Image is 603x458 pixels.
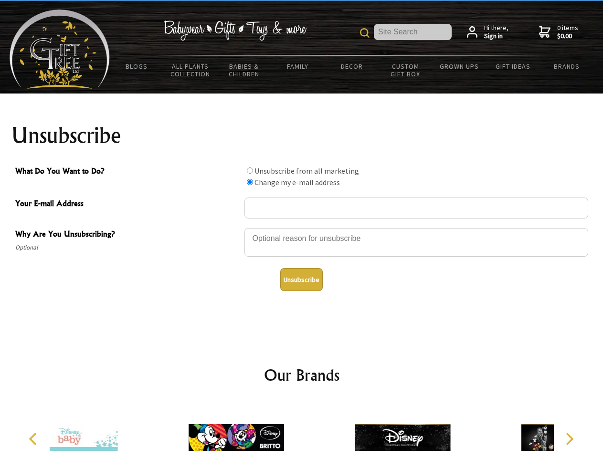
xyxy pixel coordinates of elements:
[254,177,340,187] label: Change my e-mail address
[280,268,323,291] button: Unsubscribe
[24,428,45,449] button: Previous
[244,228,588,257] textarea: Why Are You Unsubscribing?
[557,23,578,41] span: 0 items
[15,198,240,211] span: Your E-mail Address
[374,24,452,40] input: Site Search
[484,32,508,41] strong: Sign in
[254,166,359,176] label: Unsubscribe from all marketing
[467,24,508,41] a: Hi there,Sign in
[325,56,379,76] a: Decor
[540,56,594,76] a: Brands
[557,32,578,41] strong: $0.00
[379,56,433,84] a: Custom Gift Box
[164,56,218,84] a: All Plants Collection
[15,242,240,253] span: Optional
[484,24,508,41] span: Hi there,
[10,10,110,89] img: Babyware - Gifts - Toys and more...
[559,428,580,449] button: Next
[217,56,271,84] a: Babies & Children
[244,198,588,219] input: Your E-mail Address
[486,56,540,76] a: Gift Ideas
[247,167,253,174] input: What Do You Want to Do?
[432,56,486,76] a: Grown Ups
[11,124,592,147] h1: Unsubscribe
[19,364,584,386] h2: Our Brands
[247,179,253,185] input: What Do You Want to Do?
[539,24,578,41] a: 0 items$0.00
[110,56,164,76] a: BLOGS
[15,165,240,179] span: What Do You Want to Do?
[15,228,240,242] span: Why Are You Unsubscribing?
[360,28,370,38] img: product search
[163,21,307,41] img: Babywear - Gifts - Toys & more
[271,56,325,76] a: Family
